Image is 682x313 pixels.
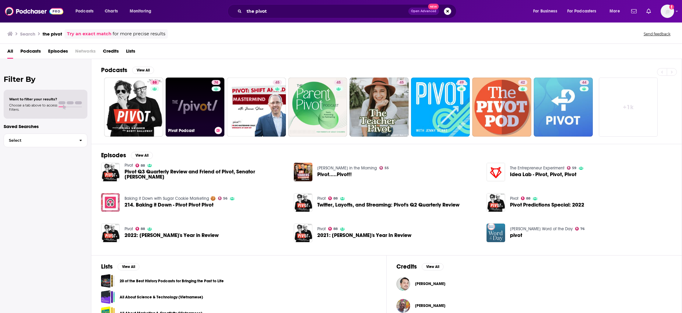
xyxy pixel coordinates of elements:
[67,30,111,37] a: Try an exact match
[582,80,586,86] span: 44
[125,233,219,238] span: 2022: [PERSON_NAME]'s Year in Review
[130,7,151,16] span: Monitoring
[385,167,389,169] span: 55
[317,196,326,201] a: Pivot
[101,224,120,242] img: 2022: Pivot's Year in Review
[379,166,389,170] a: 55
[510,165,564,171] a: The Entrepreneur Experiment
[5,5,63,17] img: Podchaser - Follow, Share and Rate Podcasts
[9,97,57,101] span: Want to filter your results?
[294,163,312,181] img: Pivot.....Pivot!!
[317,233,411,238] span: 2021: [PERSON_NAME]'s Year In Review
[132,67,154,74] button: View All
[125,226,133,231] a: Pivot
[629,6,639,16] a: Show notifications dropdown
[510,233,522,238] a: pivot
[605,6,628,16] button: open menu
[48,46,68,59] a: Episodes
[396,263,444,270] a: CreditsView All
[103,46,119,59] span: Credits
[415,303,445,308] span: [PERSON_NAME]
[75,46,96,59] span: Networks
[396,299,410,313] img: Elliot Gamble
[521,80,525,86] span: 42
[328,227,338,231] a: 88
[166,78,225,137] a: 74Pivot Podcast
[104,78,163,137] a: 88
[101,6,121,16] a: Charts
[533,7,557,16] span: For Business
[411,78,470,137] a: 49
[4,123,87,129] p: Saved Searches
[333,197,338,200] span: 88
[487,224,505,242] a: pivot
[294,224,312,242] img: 2021: Pivot's Year In Review
[101,193,120,212] img: 214. Baking it Down - Pivot Pivot Pivot
[125,196,216,201] a: Baking it Down with Sugar Cookie Marketing 🍪
[43,31,62,37] h3: the pivot
[125,163,133,168] a: Pivot
[4,138,74,142] span: Select
[131,152,153,159] button: View All
[4,75,87,84] h2: Filter By
[294,193,312,212] a: Twitter, Layoffs, and Streaming: Pivot's Q2 Quarterly Review
[101,290,115,304] a: All About Science & Technology (Vietnamese)
[118,263,139,270] button: View All
[141,164,145,167] span: 88
[101,163,120,181] img: Pivot Q3 Quarterly Review and Friend of Pivot, Senator Amy Klobuchar
[487,193,505,212] img: Pivot Predictions Special: 2022
[328,196,338,200] a: 88
[244,6,408,16] input: Search podcasts, credits, & more...
[575,227,585,231] a: 76
[125,202,213,207] a: 214. Baking it Down - Pivot Pivot Pivot
[125,233,219,238] a: 2022: Pivot's Year in Review
[411,10,436,13] span: Open Advanced
[518,80,527,85] a: 42
[214,80,218,86] span: 74
[510,202,584,207] a: Pivot Predictions Special: 2022
[333,228,338,230] span: 88
[396,277,410,291] a: Gary Guseinov
[227,78,286,137] a: 45
[572,167,576,169] span: 59
[101,274,115,288] span: 20 of the Best History Podcasts for Bringing the Past to Life
[567,166,577,170] a: 59
[534,78,593,137] a: 44
[415,303,445,308] a: Elliot Gamble
[428,4,439,9] span: New
[422,263,444,270] button: View All
[20,31,35,37] h3: Search
[580,228,585,230] span: 76
[510,172,576,177] span: Idea Lab - Pivot, Pivot, Pivot
[120,278,224,284] a: 20 of the Best History Podcasts for Bringing the Past to Life
[218,196,228,200] a: 56
[317,202,459,207] span: Twitter, Layoffs, and Streaming: Pivot's Q2 Quarterly Review
[487,163,505,181] img: Idea Lab - Pivot, Pivot, Pivot
[610,7,620,16] span: More
[334,80,343,85] a: 45
[288,78,347,137] a: 45
[459,80,464,86] span: 49
[415,281,445,286] span: [PERSON_NAME]
[20,46,41,59] span: Podcasts
[415,281,445,286] a: Gary Guseinov
[669,5,674,9] svg: Add a profile image
[125,6,159,16] button: open menu
[457,80,466,85] a: 49
[472,78,531,137] a: 42
[661,5,674,18] img: User Profile
[317,226,326,231] a: Pivot
[212,80,220,85] a: 74
[275,80,279,86] span: 45
[101,66,154,74] a: PodcastsView All
[4,134,87,147] button: Select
